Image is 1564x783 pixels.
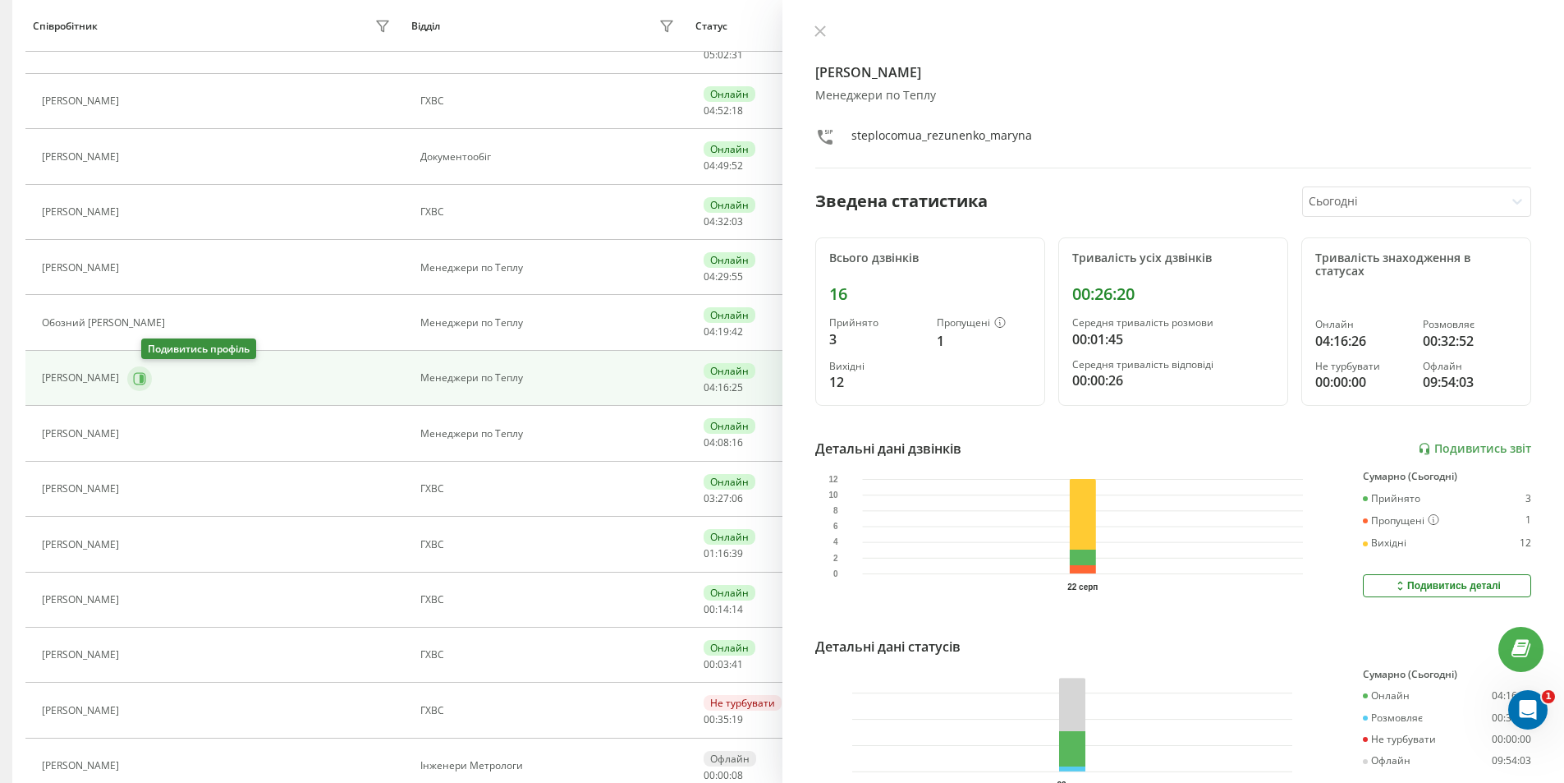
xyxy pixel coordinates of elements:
span: 25 [732,380,743,394]
div: : : [704,326,743,338]
div: Менеджери по Теплу [420,262,679,274]
span: 04 [704,159,715,173]
div: Подивитись деталі [1393,579,1501,592]
span: 06 [732,491,743,505]
div: Онлайн [1363,690,1410,702]
span: 00 [704,602,715,616]
div: Онлайн [704,197,755,213]
div: : : [704,382,743,394]
div: 00:32:52 [1492,712,1531,724]
iframe: Intercom live chat [1508,690,1548,730]
text: 10 [828,491,838,500]
div: : : [704,160,743,172]
div: : : [704,714,743,725]
div: Не турбувати [1363,734,1436,745]
div: Співробітник [33,21,98,32]
text: 12 [828,475,838,484]
div: 1 [937,331,1031,351]
div: ГХВС [420,483,679,495]
div: Онлайн [704,474,755,490]
div: 04:16:26 [1315,331,1410,351]
div: 00:32:52 [1423,331,1517,351]
div: Онлайн [704,529,755,545]
div: : : [704,548,743,560]
span: 08 [732,768,743,782]
div: Вихідні [1363,537,1406,549]
div: Пропущені [1363,514,1439,527]
span: 55 [732,269,743,283]
div: Сумарно (Сьогодні) [1363,471,1531,482]
div: 00:26:20 [1072,284,1274,304]
div: Сумарно (Сьогодні) [1363,669,1531,680]
div: Інженери Метрологи [420,760,679,771]
span: 01 [704,546,715,560]
div: Вихідні [829,361,924,372]
div: 3 [1525,493,1531,504]
span: 00 [704,657,715,671]
span: 00 [718,768,729,782]
div: : : [704,216,743,228]
div: Пропущені [937,317,1031,330]
div: ГХВС [420,594,679,606]
span: 41 [732,657,743,671]
div: Детальні дані дзвінків [815,439,961,458]
div: [PERSON_NAME] [42,705,123,716]
span: 14 [718,602,729,616]
div: Документообіг [420,40,679,52]
span: 27 [718,491,729,505]
div: ГХВС [420,649,679,661]
a: Подивитись звіт [1418,442,1531,456]
button: Подивитись деталі [1363,574,1531,597]
div: Менеджери по Теплу [420,372,679,384]
span: 1 [1542,690,1555,703]
span: 04 [704,435,715,449]
div: Онлайн [704,86,755,102]
span: 42 [732,325,743,339]
text: 0 [832,569,837,578]
div: Онлайн [704,307,755,323]
div: Подивитись профіль [141,339,256,359]
span: 16 [732,435,743,449]
span: 00 [704,712,715,726]
text: 2 [832,554,837,563]
div: Не турбувати [1315,361,1410,372]
text: 4 [832,537,837,546]
div: Відділ [411,21,440,32]
div: Менеджери по Теплу [420,428,679,440]
div: Менеджери по Теплу [420,317,679,329]
span: 16 [718,546,729,560]
div: : : [704,770,743,781]
div: [PERSON_NAME] [42,40,123,52]
div: 12 [1520,537,1531,549]
div: 09:54:03 [1423,372,1517,392]
span: 35 [718,712,729,726]
div: 04:16:26 [1492,690,1531,702]
div: 00:00:26 [1072,371,1274,390]
span: 31 [732,48,743,62]
div: Статус [695,21,727,32]
span: 04 [704,380,715,394]
span: 14 [732,602,743,616]
div: Офлайн [1363,755,1410,767]
div: Зведена статистика [815,189,988,214]
span: 03 [704,491,715,505]
span: 04 [704,214,715,228]
span: 03 [732,214,743,228]
div: [PERSON_NAME] [42,95,123,107]
div: 09:54:03 [1492,755,1531,767]
div: Середня тривалість розмови [1072,317,1274,329]
div: : : [704,493,743,504]
div: [PERSON_NAME] [42,151,123,163]
div: Онлайн [704,252,755,268]
span: 02 [718,48,729,62]
span: 16 [718,380,729,394]
span: 03 [718,657,729,671]
div: : : [704,437,743,449]
div: : : [704,659,743,670]
div: Офлайн [1423,361,1517,372]
div: 3 [829,329,924,349]
text: 6 [832,522,837,531]
div: Онлайн [704,363,755,379]
span: 04 [704,325,715,339]
div: Тривалість знаходження в статусах [1315,251,1517,279]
